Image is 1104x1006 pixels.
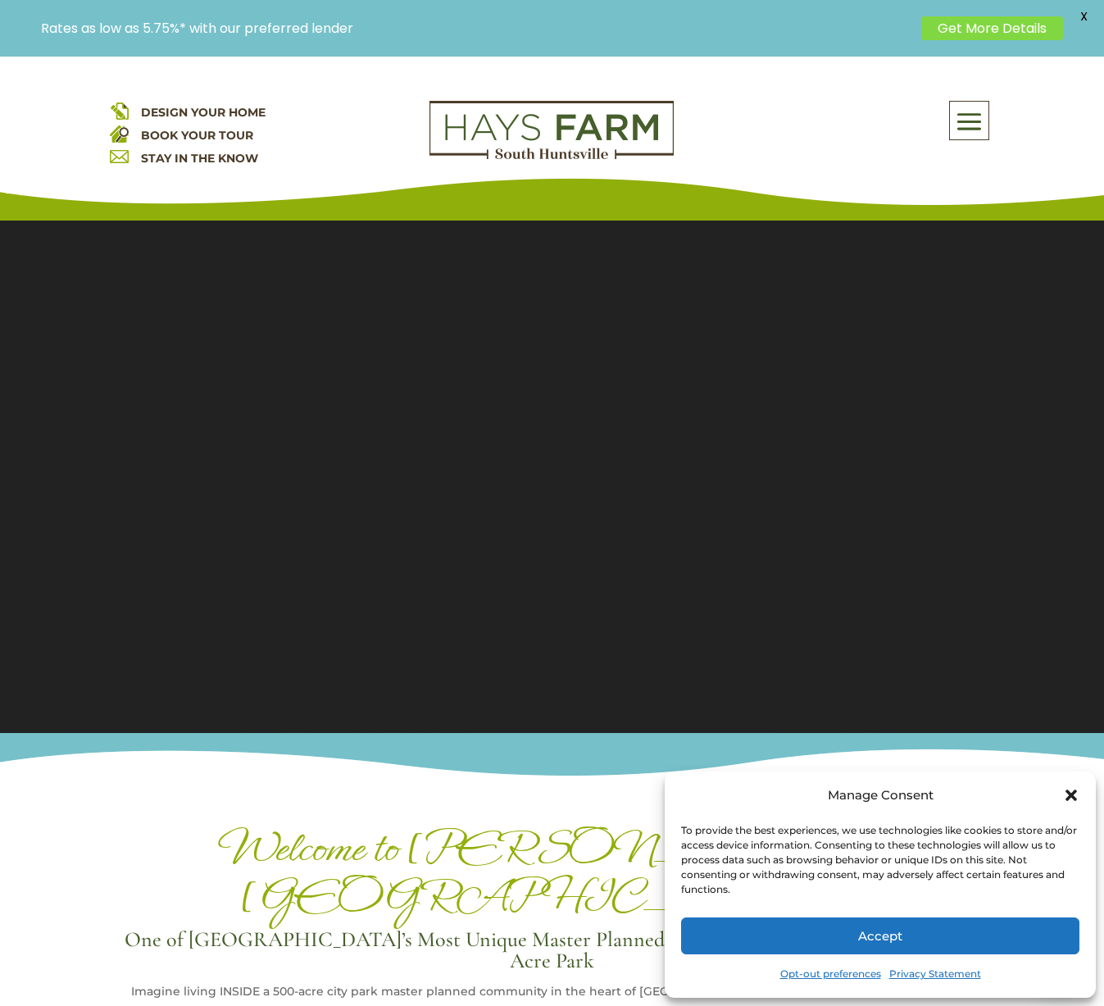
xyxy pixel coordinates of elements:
span: X [1071,4,1096,29]
img: Logo [429,101,674,160]
a: Get More Details [921,16,1063,40]
div: To provide the best experiences, we use technologies like cookies to store and/or access device i... [681,823,1078,897]
div: Imagine living INSIDE a 500-acre city park master planned community in the heart of [GEOGRAPHIC_D... [111,980,994,1003]
a: BOOK YOUR TOUR [141,128,253,143]
h3: One of [GEOGRAPHIC_DATA]’s Most Unique Master Planned Communities, Nestled INSIDE a 500 Acre Park [111,929,994,980]
p: Rates as low as 5.75%* with our preferred lender [41,20,913,36]
div: Close dialog [1063,787,1079,803]
a: STAY IN THE KNOW [141,151,258,166]
a: Privacy Statement [889,963,981,986]
a: Opt-out preferences [780,963,881,986]
h1: Welcome to [PERSON_NAME][GEOGRAPHIC_DATA] [111,824,994,929]
a: hays farm homes huntsville development [429,148,674,163]
div: Manage Consent [828,784,934,807]
img: book your home tour [110,124,129,143]
button: Accept [681,917,1079,954]
a: DESIGN YOUR HOME [141,105,266,120]
img: design your home [110,101,129,120]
